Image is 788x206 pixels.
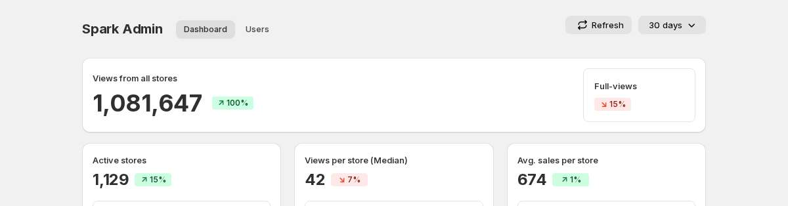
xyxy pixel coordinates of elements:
[305,169,326,190] h2: 42
[238,20,277,39] button: User management
[570,175,581,185] span: 1%
[176,20,235,39] button: Dashboard overview
[93,72,177,85] p: Views from all stores
[93,154,271,167] p: Active stores
[93,87,202,119] h2: 1,081,647
[592,18,624,31] p: Refresh
[517,169,547,190] h2: 674
[93,169,129,190] h2: 1,129
[227,98,248,108] span: 100%
[82,21,163,37] span: Spark Admin
[347,175,361,185] span: 7%
[609,99,626,110] span: 15%
[638,16,706,34] button: 30 days
[305,154,483,167] p: Views per store (Median)
[594,79,637,93] p: Full-views
[184,24,227,35] span: Dashboard
[565,16,632,34] button: Refresh
[649,18,682,31] p: 30 days
[246,24,269,35] span: Users
[150,175,166,185] span: 15%
[517,154,695,167] p: Avg. sales per store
